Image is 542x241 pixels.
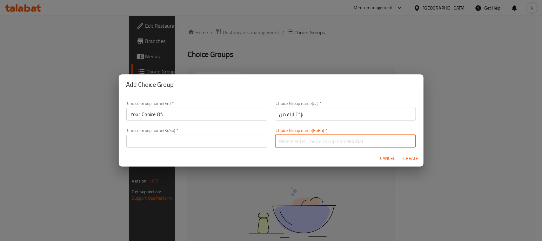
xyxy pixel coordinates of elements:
[401,153,421,164] button: Create
[126,135,267,148] input: Please enter Choice Group name(KuSo)
[275,135,416,148] input: Please enter Choice Group name(KuBa)
[380,155,396,162] span: Cancel
[126,79,416,90] h2: Add Choice Group
[126,108,267,120] input: Please enter Choice Group name(en)
[275,108,416,120] input: Please enter Choice Group name(ar)
[378,153,398,164] button: Cancel
[403,155,418,162] span: Create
